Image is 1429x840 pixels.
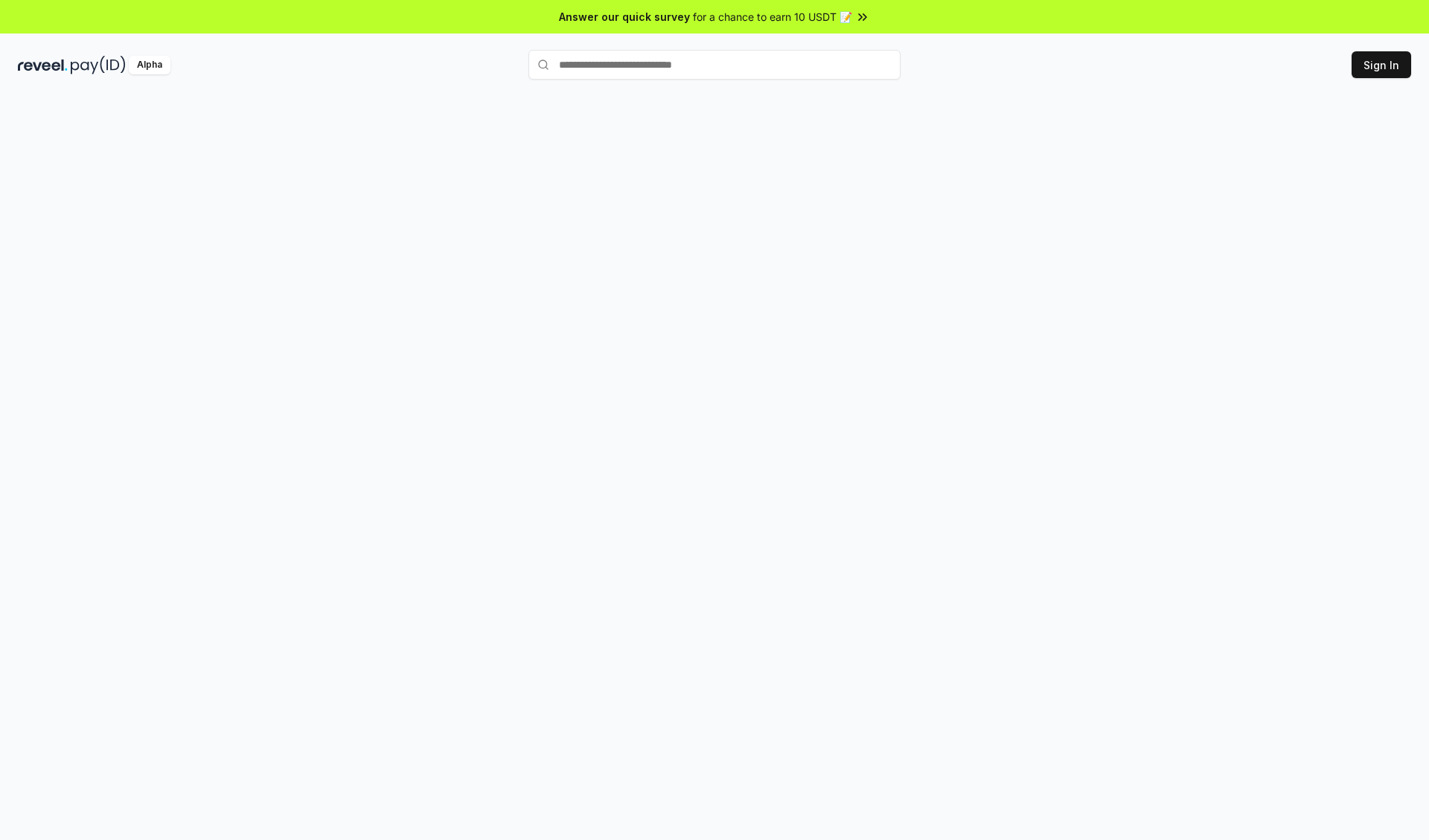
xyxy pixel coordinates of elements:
span: Answer our quick survey [559,9,690,25]
span: for a chance to earn 10 USDT 📝 [693,9,852,25]
img: pay_id [71,56,126,74]
img: reveel_dark [18,56,68,74]
button: Sign In [1352,51,1411,78]
div: Alpha [129,56,170,74]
